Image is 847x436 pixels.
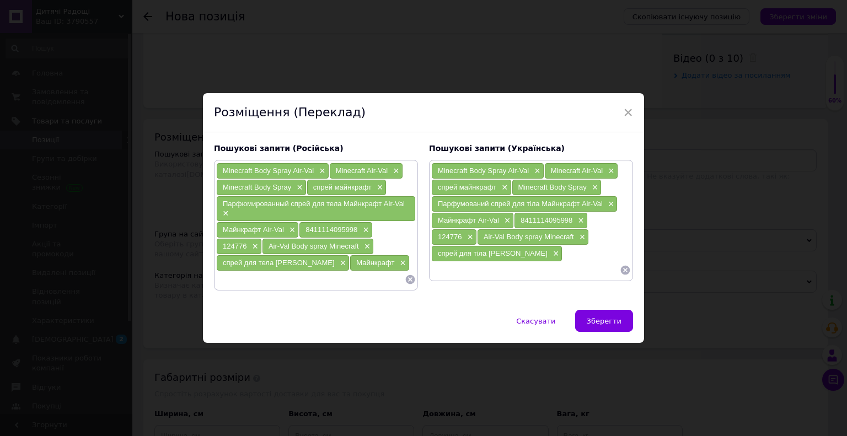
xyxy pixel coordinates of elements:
[438,200,603,208] span: Парфумований спрей для тіла Майнкрафт Air-Val
[203,93,644,133] div: Розміщення (Переклад)
[223,200,405,208] span: Парфюмированный спрей для тела Майнкрафт Air-Val
[223,259,335,267] span: спрей для тела [PERSON_NAME]
[605,200,614,209] span: ×
[550,249,559,259] span: ×
[223,242,246,250] span: 124776
[575,216,584,225] span: ×
[516,317,555,325] span: Скасувати
[269,242,359,250] span: Air-Val Body spray Minecraft
[438,216,499,224] span: Майнкрафт Air-Val
[11,11,485,45] body: Редактор, 71F35A31-6B75-4C95-B4E9-8A400CA18E02
[575,310,633,332] button: Зберегти
[397,259,406,268] span: ×
[287,225,296,235] span: ×
[374,183,383,192] span: ×
[223,166,314,175] span: Minecraft Body Spray Air-Val
[360,225,369,235] span: ×
[249,242,258,251] span: ×
[214,144,344,153] span: Пошукові запити (Російська)
[577,233,586,242] span: ×
[551,166,603,175] span: Minecraft Air-Val
[484,233,574,241] span: Air-Val Body spray Minecraft
[521,216,572,224] span: 8411114095998
[623,103,633,122] span: ×
[464,233,473,242] span: ×
[223,183,291,191] span: Minecraft Body Spray
[390,166,399,176] span: ×
[305,225,357,234] span: 8411114095998
[356,259,394,267] span: Майнкрафт
[589,183,598,192] span: ×
[294,183,303,192] span: ×
[438,249,548,257] span: спрей для тіла [PERSON_NAME]
[518,183,587,191] span: Minecraft Body Spray
[220,209,229,218] span: ×
[337,259,346,268] span: ×
[362,242,371,251] span: ×
[502,216,511,225] span: ×
[223,225,284,234] span: Майнкрафт Air-Val
[438,166,529,175] span: Minecraft Body Spray Air-Val
[336,166,388,175] span: Minecraft Air-Val
[317,166,325,176] span: ×
[438,233,462,241] span: 124776
[532,166,540,176] span: ×
[587,317,621,325] span: Зберегти
[499,183,508,192] span: ×
[313,183,372,191] span: спрей майнкрафт
[605,166,614,176] span: ×
[429,144,565,153] span: Пошукові запити (Українська)
[505,310,567,332] button: Скасувати
[438,183,496,191] span: спрей майнкрафт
